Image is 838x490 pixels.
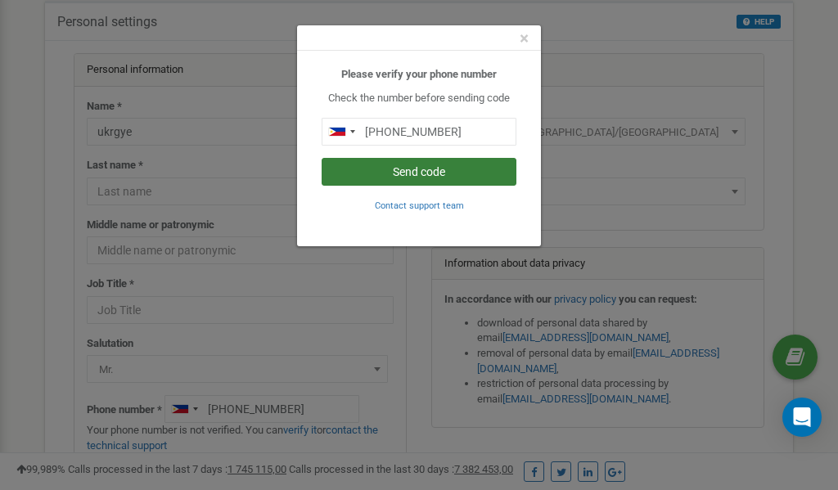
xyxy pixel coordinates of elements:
[375,199,464,211] a: Contact support team
[322,118,516,146] input: 0905 123 4567
[322,158,516,186] button: Send code
[520,30,529,47] button: Close
[341,68,497,80] b: Please verify your phone number
[322,119,360,145] div: Telephone country code
[782,398,822,437] div: Open Intercom Messenger
[520,29,529,48] span: ×
[322,91,516,106] p: Check the number before sending code
[375,200,464,211] small: Contact support team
